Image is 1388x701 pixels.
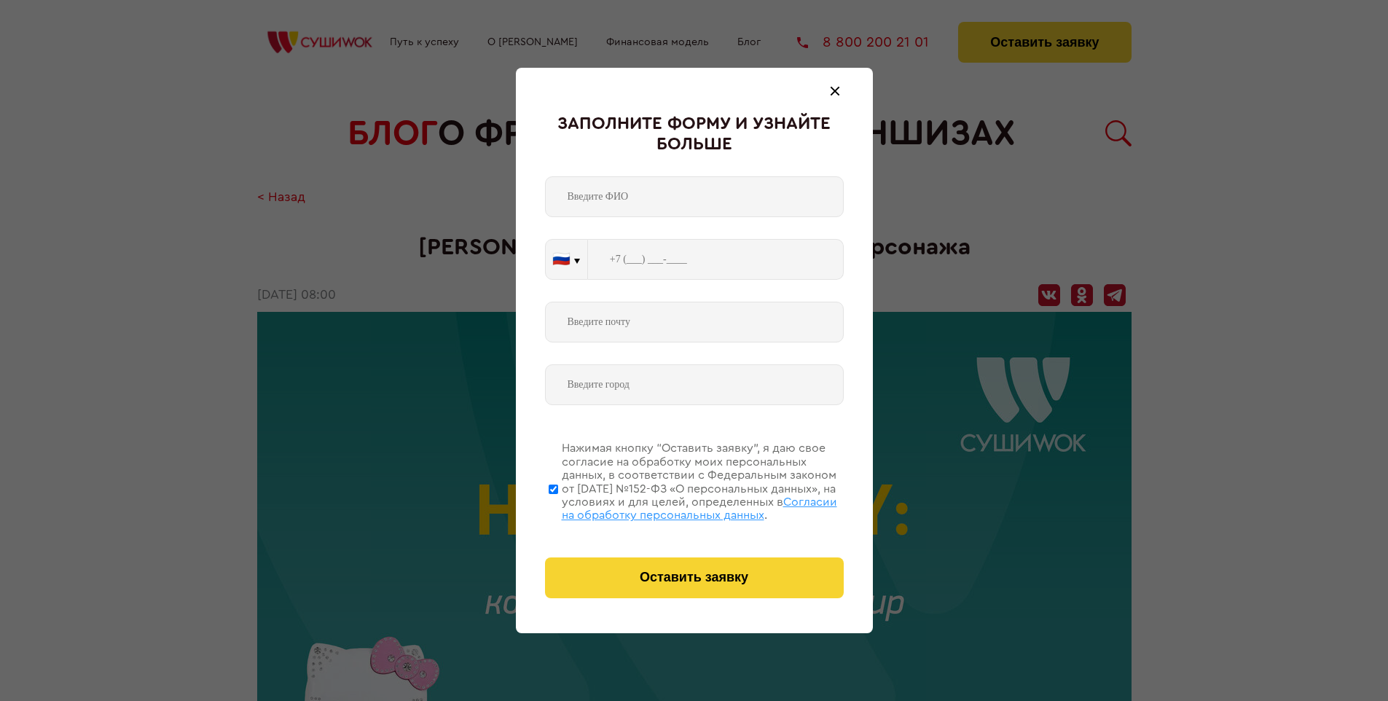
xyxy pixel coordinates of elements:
[545,302,844,342] input: Введите почту
[588,239,844,280] input: +7 (___) ___-____
[545,114,844,154] div: Заполните форму и узнайте больше
[562,442,844,522] div: Нажимая кнопку “Оставить заявку”, я даю свое согласие на обработку моих персональных данных, в со...
[545,557,844,598] button: Оставить заявку
[545,176,844,217] input: Введите ФИО
[546,240,587,279] button: 🇷🇺
[545,364,844,405] input: Введите город
[562,496,837,521] span: Согласии на обработку персональных данных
